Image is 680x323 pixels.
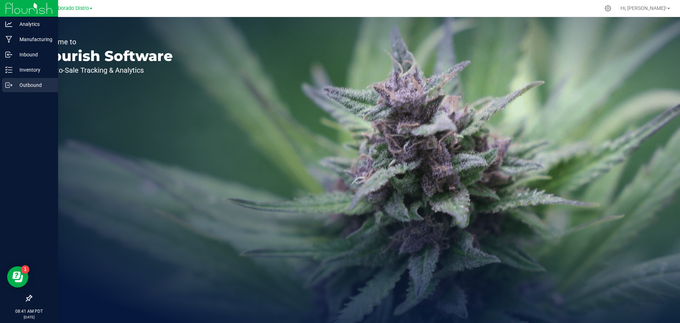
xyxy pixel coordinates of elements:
[52,5,89,11] span: El Dorado Distro
[7,266,28,288] iframe: Resource center
[12,81,55,89] p: Outbound
[38,67,173,74] p: Seed-to-Sale Tracking & Analytics
[12,35,55,44] p: Manufacturing
[603,5,612,12] div: Manage settings
[38,38,173,45] p: Welcome to
[5,51,12,58] inline-svg: Inbound
[12,20,55,28] p: Analytics
[12,66,55,74] p: Inventory
[3,308,55,314] p: 08:41 AM PDT
[5,21,12,28] inline-svg: Analytics
[5,66,12,73] inline-svg: Inventory
[5,36,12,43] inline-svg: Manufacturing
[12,50,55,59] p: Inbound
[3,314,55,320] p: [DATE]
[620,5,667,11] span: Hi, [PERSON_NAME]!
[21,265,29,274] iframe: Resource center unread badge
[38,49,173,63] p: Flourish Software
[5,82,12,89] inline-svg: Outbound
